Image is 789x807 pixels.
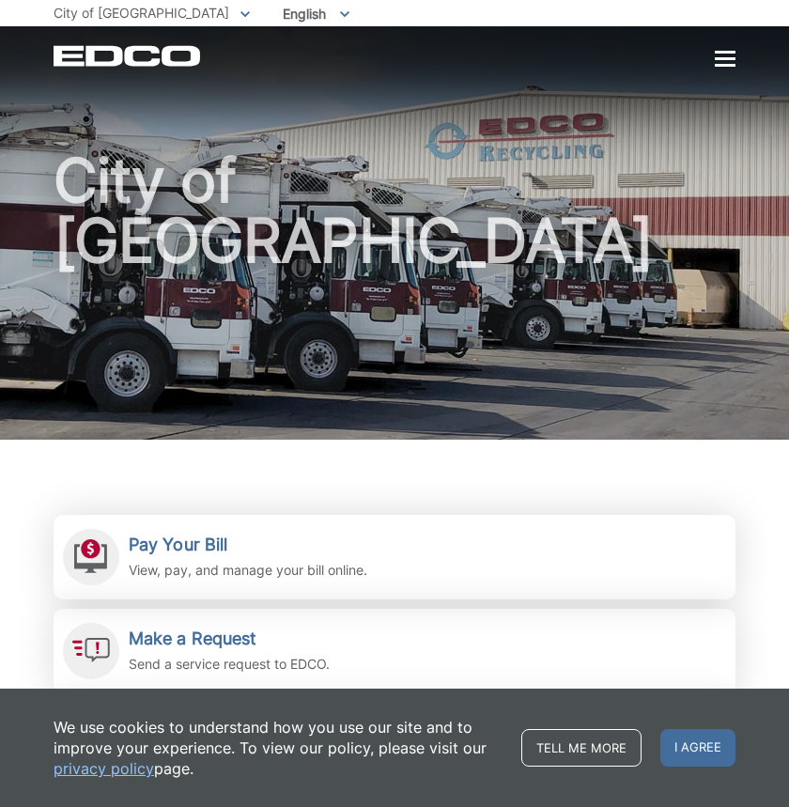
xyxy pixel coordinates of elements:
h2: Make a Request [129,629,330,649]
p: We use cookies to understand how you use our site and to improve your experience. To view our pol... [54,717,503,779]
h2: Pay Your Bill [129,535,367,555]
span: I agree [660,729,735,767]
p: Send a service request to EDCO. [129,654,330,675]
a: Tell me more [521,729,642,767]
p: View, pay, and manage your bill online. [129,560,367,581]
span: City of [GEOGRAPHIC_DATA] [54,5,229,21]
a: Pay Your Bill View, pay, and manage your bill online. [54,515,735,599]
a: EDCD logo. Return to the homepage. [54,45,203,67]
a: Make a Request Send a service request to EDCO. [54,609,735,693]
a: privacy policy [54,758,154,779]
h1: City of [GEOGRAPHIC_DATA] [54,150,735,448]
